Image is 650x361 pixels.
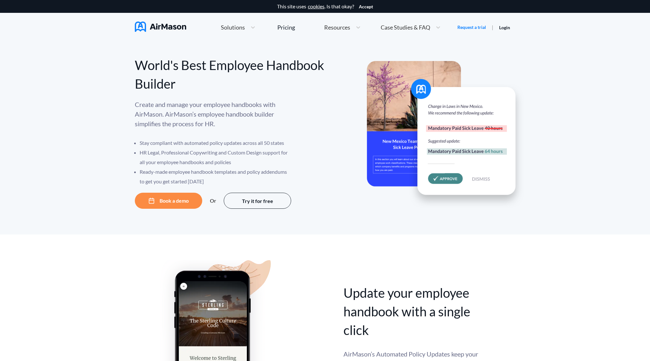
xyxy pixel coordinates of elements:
a: cookies [308,4,325,9]
img: AirMason Logo [135,22,186,32]
span: Solutions [221,24,245,30]
a: Login [499,25,510,30]
div: Update your employee handbook with a single click [343,284,480,339]
span: Resources [324,24,350,30]
div: Or [210,198,216,204]
button: Try it for free [224,193,291,209]
li: Ready-made employee handbook templates and policy addendums to get you get started [DATE] [140,167,292,186]
li: HR Legal, Professional Copywriting and Custom Design support for all your employee handbooks and ... [140,148,292,167]
button: Book a demo [135,193,202,209]
div: World's Best Employee Handbook Builder [135,56,325,93]
button: Accept cookies [359,4,373,9]
div: Pricing [277,24,295,30]
img: hero-banner [367,61,524,208]
p: Create and manage your employee handbooks with AirMason. AirMason’s employee handbook builder sim... [135,100,292,128]
span: | [492,24,493,30]
a: Request a trial [457,24,486,31]
li: Stay compliant with automated policy updates across all 50 states [140,138,292,148]
a: Pricing [277,22,295,33]
span: Case Studies & FAQ [381,24,430,30]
